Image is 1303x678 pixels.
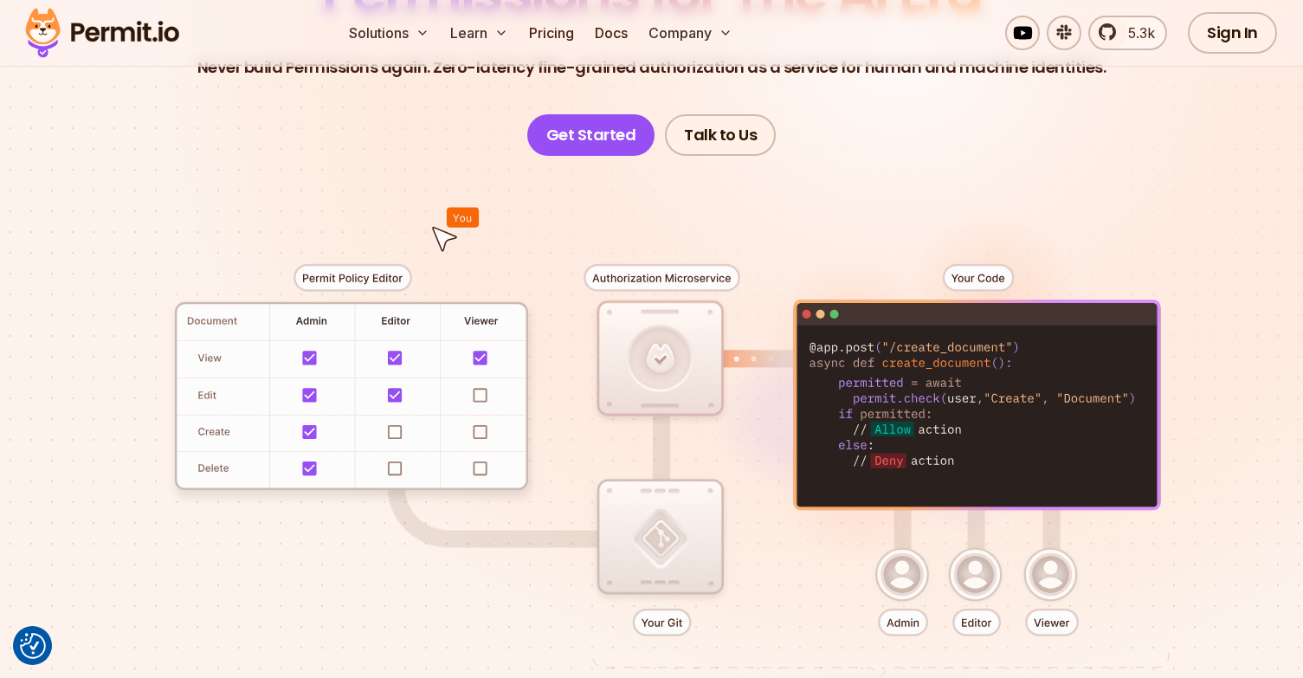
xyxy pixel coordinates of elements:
[197,55,1106,80] p: Never build Permissions again. Zero-latency fine-grained authorization as a service for human and...
[527,114,655,156] a: Get Started
[1118,23,1155,43] span: 5.3k
[1088,16,1167,50] a: 5.3k
[20,633,46,659] button: Consent Preferences
[642,16,739,50] button: Company
[522,16,581,50] a: Pricing
[588,16,635,50] a: Docs
[17,3,187,62] img: Permit logo
[665,114,776,156] a: Talk to Us
[1188,12,1277,54] a: Sign In
[20,633,46,659] img: Revisit consent button
[342,16,436,50] button: Solutions
[443,16,515,50] button: Learn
